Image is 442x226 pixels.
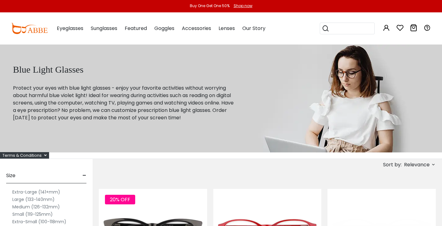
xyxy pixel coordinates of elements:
a: Shop now [231,3,252,8]
span: Our Story [242,25,265,32]
span: Featured [125,25,147,32]
label: Large (133-140mm) [12,196,55,203]
span: Eyeglasses [57,25,83,32]
span: Lenses [219,25,235,32]
span: Sort by: [383,161,402,168]
label: Extra-Large (141+mm) [12,188,60,196]
h1: Blue Light Glasses [13,64,238,75]
span: Goggles [154,25,174,32]
label: Small (119-125mm) [12,211,53,218]
img: abbeglasses.com [11,23,48,34]
p: Protect your eyes with blue light glasses - enjoy your favorite activities without worrying about... [13,84,238,122]
span: Size [6,168,15,183]
span: Accessories [182,25,211,32]
span: 20% OFF [105,195,135,204]
span: Relevance [404,159,430,170]
label: Medium (126-132mm) [12,203,60,211]
label: Extra-Small (100-118mm) [12,218,66,225]
span: - [82,168,86,183]
div: Shop now [234,3,252,9]
span: Sunglasses [91,25,117,32]
div: Buy One Get One 50% [190,3,230,9]
img: Blue Light Glasses [253,44,410,152]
